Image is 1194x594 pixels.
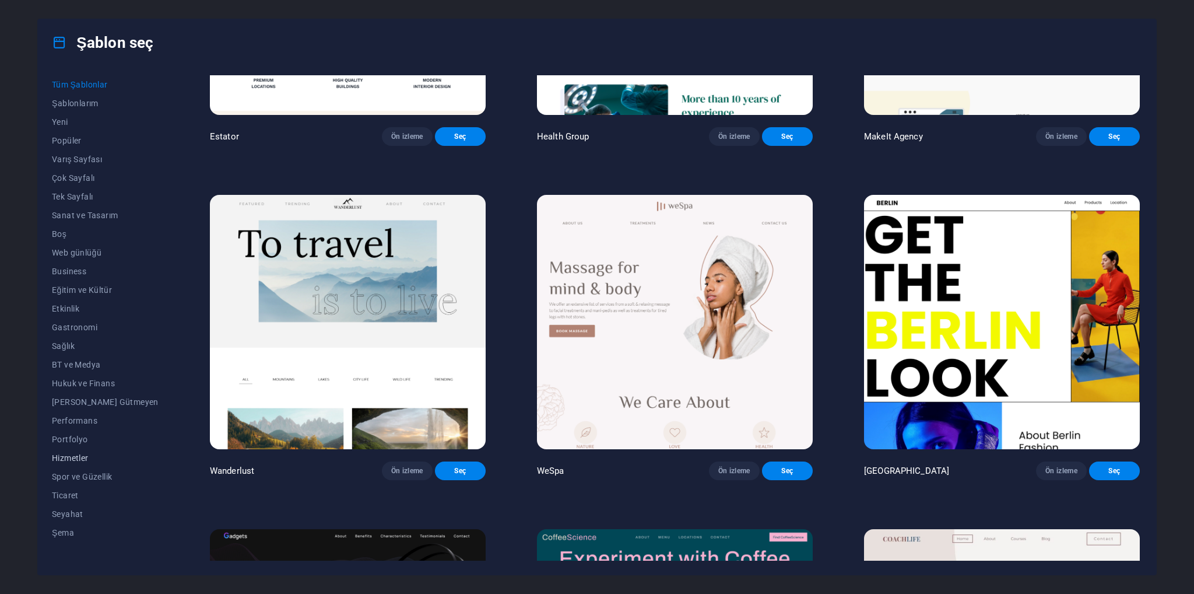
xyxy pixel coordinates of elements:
[52,416,159,425] span: Performans
[537,131,589,142] p: Health Group
[210,195,486,449] img: Wanderlust
[864,195,1140,449] img: BERLIN
[382,127,433,146] button: Ön izleme
[52,285,159,295] span: Eğitim ve Kültür
[52,267,159,276] span: Business
[52,131,159,150] button: Popüler
[52,397,159,407] span: [PERSON_NAME] Gütmeyen
[52,472,159,481] span: Spor ve Güzellik
[52,374,159,393] button: Hukuk ve Finans
[52,248,159,257] span: Web günlüğü
[52,117,159,127] span: Yeni
[52,192,159,201] span: Tek Sayfalı
[444,132,476,141] span: Seç
[52,187,159,206] button: Tek Sayfalı
[52,281,159,299] button: Eğitim ve Kültür
[52,355,159,374] button: BT ve Medya
[52,449,159,467] button: Hizmetler
[444,466,476,476] span: Seç
[864,465,949,477] p: [GEOGRAPHIC_DATA]
[52,486,159,505] button: Ticaret
[52,33,153,52] h4: Şablon seç
[1098,466,1130,476] span: Seç
[1098,132,1130,141] span: Seç
[52,411,159,430] button: Performans
[709,462,760,480] button: Ön izleme
[1036,462,1087,480] button: Ön izleme
[709,127,760,146] button: Ön izleme
[52,243,159,262] button: Web günlüğü
[1036,127,1087,146] button: Ön izleme
[52,80,159,89] span: Tüm Şablonlar
[52,173,159,183] span: Çok Sayfalı
[537,195,813,449] img: WeSpa
[52,304,159,313] span: Etkinlik
[52,360,159,369] span: BT ve Medya
[52,341,159,351] span: Sağlık
[52,211,159,220] span: Sanat ve Tasarım
[52,155,159,164] span: Varış Sayfası
[435,127,486,146] button: Seç
[52,169,159,187] button: Çok Sayfalı
[52,323,159,332] span: Gastronomi
[52,225,159,243] button: Boş
[1045,466,1077,476] span: Ön izleme
[771,132,803,141] span: Seç
[210,131,239,142] p: Estator
[864,131,923,142] p: MakeIt Agency
[52,435,159,444] span: Portfolyo
[1089,462,1140,480] button: Seç
[52,99,159,108] span: Şablonlarım
[1089,127,1140,146] button: Seç
[52,136,159,145] span: Popüler
[52,467,159,486] button: Spor ve Güzellik
[52,94,159,113] button: Şablonlarım
[52,337,159,355] button: Sağlık
[52,262,159,281] button: Business
[391,466,423,476] span: Ön izleme
[52,299,159,318] button: Etkinlik
[52,113,159,131] button: Yeni
[52,393,159,411] button: [PERSON_NAME] Gütmeyen
[210,465,254,477] p: Wanderlust
[718,466,750,476] span: Ön izleme
[391,132,423,141] span: Ön izleme
[52,430,159,449] button: Portfolyo
[52,150,159,169] button: Varış Sayfası
[435,462,486,480] button: Seç
[52,206,159,225] button: Sanat ve Tasarım
[1045,132,1077,141] span: Ön izleme
[52,509,159,519] span: Seyahat
[762,127,813,146] button: Seç
[52,229,159,239] span: Boş
[52,453,159,463] span: Hizmetler
[771,466,803,476] span: Seç
[52,318,159,337] button: Gastronomi
[52,523,159,542] button: Şema
[718,132,750,141] span: Ön izleme
[52,75,159,94] button: Tüm Şablonlar
[52,505,159,523] button: Seyahat
[52,491,159,500] span: Ticaret
[52,528,159,537] span: Şema
[382,462,433,480] button: Ön izleme
[52,379,159,388] span: Hukuk ve Finans
[762,462,813,480] button: Seç
[537,465,564,477] p: WeSpa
